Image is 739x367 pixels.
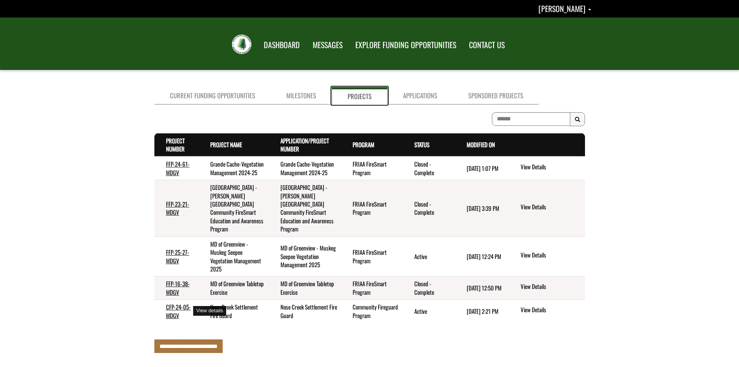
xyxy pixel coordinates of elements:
a: Milestones [271,87,332,104]
td: FFP-23-21-MDGV [154,180,199,237]
a: Program [353,140,374,149]
td: FRIAA FireSmart Program [341,180,403,237]
td: Grande Cache-Vegetation Management 2024-25 [199,157,269,180]
td: MD of Greenview Tabletop Exercise [269,277,341,300]
td: 9/15/2025 1:07 PM [455,157,508,180]
a: Current Funding Opportunities [154,87,271,104]
a: FFP-16-38-MDGV [166,279,190,296]
time: [DATE] 3:39 PM [467,204,499,212]
td: 9/15/2025 3:39 PM [455,180,508,237]
a: CFP-24-05-MDGV [166,303,191,319]
td: action menu [508,157,585,180]
a: DASHBOARD [258,35,306,55]
a: View details [521,203,582,212]
td: Closed - Complete [403,157,455,180]
td: Closed - Complete [403,277,455,300]
img: FRIAA Submissions Portal [232,35,251,54]
th: Actions [508,133,585,157]
td: FFP-25-27-MDGV [154,237,199,277]
td: Community Fireguard Program [341,300,403,323]
td: action menu [508,180,585,237]
td: FFP-24-61-MDGV [154,157,199,180]
nav: Main Navigation [257,33,511,55]
td: Nose Creek Settlement Fire Guard [269,300,341,323]
time: [DATE] 2:21 PM [467,307,498,315]
a: Status [414,140,429,149]
a: Projects [332,87,388,104]
a: FFP-25-27-MDGV [166,248,189,264]
span: [PERSON_NAME] [538,3,585,14]
time: [DATE] 1:07 PM [467,164,498,172]
a: CONTACT US [463,35,511,55]
td: Active [403,237,455,277]
a: Applications [388,87,453,104]
td: action menu [508,277,585,300]
td: MD of Greenview - Muskeg Seepee Vegetation Management 2025 [269,237,341,277]
td: action menu [508,300,585,323]
td: MD of Greenview - Muskeg Seepee Vegetation Management 2025 [199,237,269,277]
a: View details [521,306,582,315]
a: Project Name [210,140,242,149]
td: Grande Cache-Vegetation Management 2024-25 [269,157,341,180]
a: MESSAGES [307,35,348,55]
a: View details [521,282,582,292]
a: Application/Project Number [280,136,329,153]
a: View details [521,251,582,260]
a: Modified On [467,140,495,149]
td: Greenview - Sturgeon Heights Community FireSmart Education and Awareness Program [199,180,269,237]
td: 7/26/2023 12:50 PM [455,277,508,300]
time: [DATE] 12:50 PM [467,284,502,292]
input: To search on partial text, use the asterisk (*) wildcard character. [492,112,570,126]
a: Project Number [166,136,185,153]
td: CFP-24-05-MDGV [154,300,199,323]
td: 7/11/2025 12:24 PM [455,237,508,277]
a: Wayne Brown [538,3,591,14]
a: FFP-24-61-MDGV [166,160,190,176]
td: Greenview - Sturgeon Heights Community FireSmart Education and Awareness Program [269,180,341,237]
div: View details [193,306,226,316]
a: Sponsored Projects [453,87,539,104]
td: FRIAA FireSmart Program [341,157,403,180]
td: FRIAA FireSmart Program [341,237,403,277]
td: Active [403,300,455,323]
td: FFP-16-38-MDGV [154,277,199,300]
a: View details [521,163,582,172]
a: EXPLORE FUNDING OPPORTUNITIES [350,35,462,55]
td: action menu [508,237,585,277]
td: Closed - Complete [403,180,455,237]
a: FFP-23-21-MDGV [166,200,189,216]
td: Nose Creek Settlement Fire Guard [199,300,269,323]
time: [DATE] 12:24 PM [467,252,501,261]
td: 8/11/2025 2:21 PM [455,300,508,323]
td: FRIAA FireSmart Program [341,277,403,300]
button: Search Results [570,112,585,126]
td: MD of Greenview Tabletop Exercise [199,277,269,300]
